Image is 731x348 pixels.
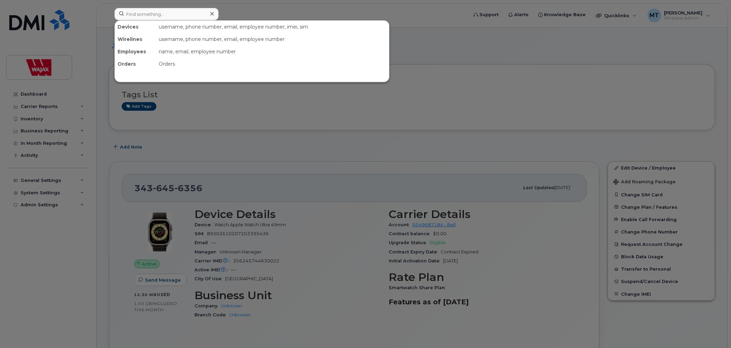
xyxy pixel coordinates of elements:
div: Orders [115,58,156,70]
div: username, phone number, email, employee number, imei, sim [156,21,389,33]
div: Employees [115,45,156,58]
div: Orders [156,58,389,70]
div: Devices [115,21,156,33]
div: username, phone number, email, employee number [156,33,389,45]
div: Wirelines [115,33,156,45]
div: name, email, employee number [156,45,389,58]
